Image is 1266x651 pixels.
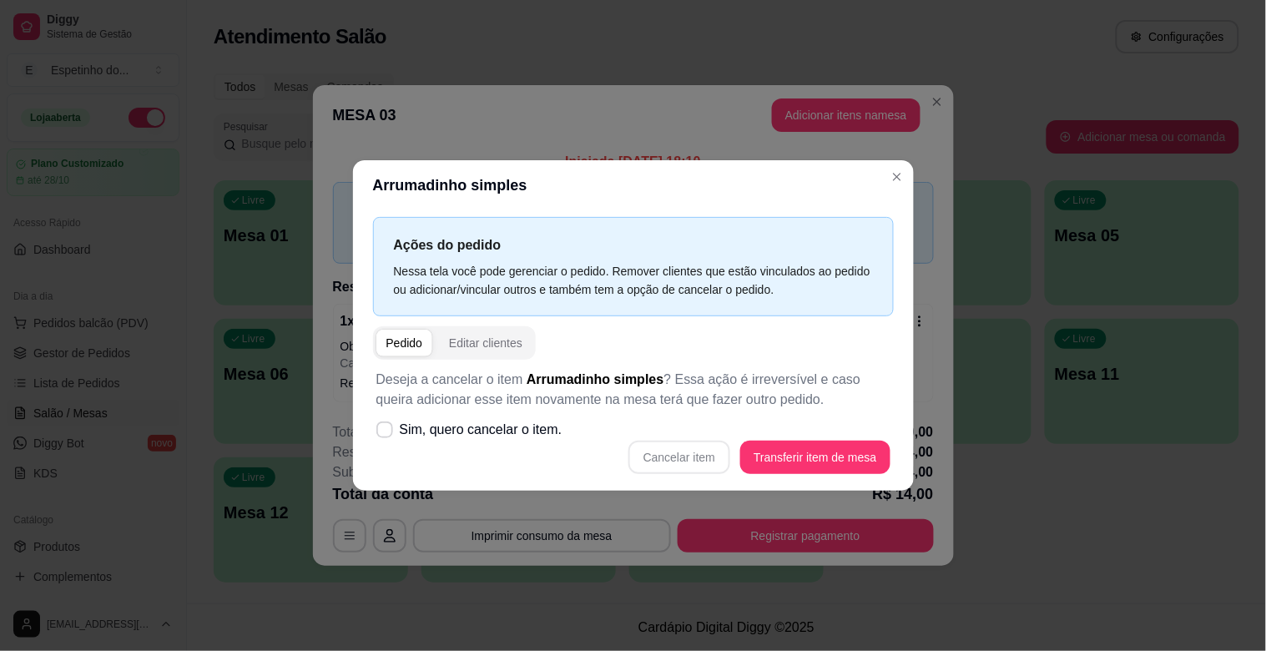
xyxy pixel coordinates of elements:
[527,372,663,386] span: Arrumadinho simples
[394,262,873,299] div: Nessa tela você pode gerenciar o pedido. Remover clientes que estão vinculados ao pedido ou adici...
[400,420,562,440] span: Sim, quero cancelar o item.
[376,370,890,410] p: Deseja a cancelar o item ? Essa ação é irreversível e caso queira adicionar esse item novamente n...
[394,235,873,255] p: Ações do pedido
[740,441,890,474] button: Transferir item de mesa
[884,164,910,190] button: Close
[353,160,914,210] header: Arrumadinho simples
[449,335,522,351] div: Editar clientes
[386,335,423,351] div: Pedido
